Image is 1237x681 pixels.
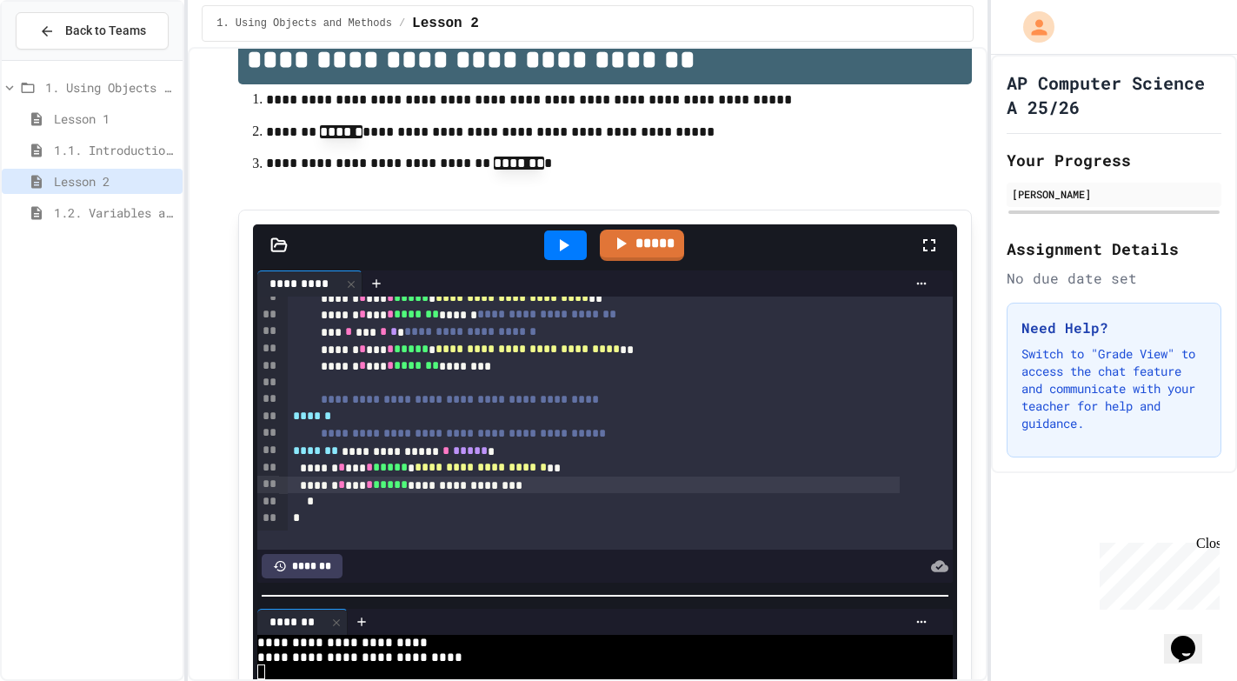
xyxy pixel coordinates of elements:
span: Lesson 1 [54,110,176,128]
h1: AP Computer Science A 25/26 [1007,70,1221,119]
span: 1. Using Objects and Methods [216,17,392,30]
div: My Account [1005,7,1059,47]
div: Chat with us now!Close [7,7,120,110]
div: No due date set [1007,268,1221,289]
span: Lesson 2 [54,172,176,190]
span: Back to Teams [65,22,146,40]
span: / [399,17,405,30]
button: Back to Teams [16,12,169,50]
div: [PERSON_NAME] [1012,186,1216,202]
span: 1.2. Variables and Data Types [54,204,176,222]
h2: Assignment Details [1007,237,1221,261]
span: 1. Using Objects and Methods [45,78,176,97]
h3: Need Help? [1021,317,1207,338]
p: Switch to "Grade View" to access the chat feature and communicate with your teacher for help and ... [1021,345,1207,432]
span: Lesson 2 [412,13,479,34]
iframe: chat widget [1093,536,1220,610]
h2: Your Progress [1007,148,1221,172]
span: 1.1. Introduction to Algorithms, Programming, and Compilers [54,141,176,159]
iframe: chat widget [1164,611,1220,664]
